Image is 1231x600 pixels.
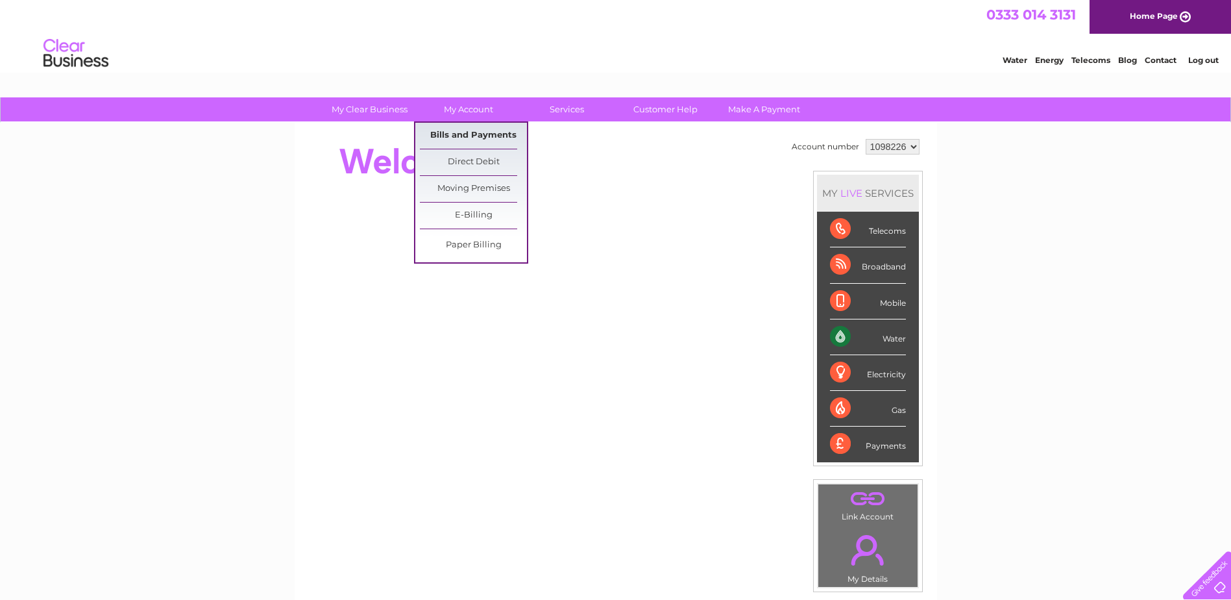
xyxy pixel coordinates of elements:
[830,212,906,247] div: Telecoms
[316,97,423,121] a: My Clear Business
[818,524,918,588] td: My Details
[420,123,527,149] a: Bills and Payments
[822,527,914,573] a: .
[1071,55,1110,65] a: Telecoms
[838,187,865,199] div: LIVE
[830,391,906,427] div: Gas
[830,319,906,355] div: Water
[420,149,527,175] a: Direct Debit
[420,203,527,229] a: E-Billing
[830,284,906,319] div: Mobile
[1035,55,1064,65] a: Energy
[420,176,527,202] a: Moving Premises
[818,484,918,525] td: Link Account
[830,247,906,283] div: Broadband
[822,488,914,510] a: .
[612,97,719,121] a: Customer Help
[43,34,109,73] img: logo.png
[420,232,527,258] a: Paper Billing
[1188,55,1219,65] a: Log out
[830,427,906,462] div: Payments
[1145,55,1176,65] a: Contact
[1118,55,1137,65] a: Blog
[788,136,862,158] td: Account number
[513,97,620,121] a: Services
[830,355,906,391] div: Electricity
[986,6,1076,23] a: 0333 014 3131
[817,175,919,212] div: MY SERVICES
[415,97,522,121] a: My Account
[711,97,818,121] a: Make A Payment
[310,7,923,63] div: Clear Business is a trading name of Verastar Limited (registered in [GEOGRAPHIC_DATA] No. 3667643...
[1003,55,1027,65] a: Water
